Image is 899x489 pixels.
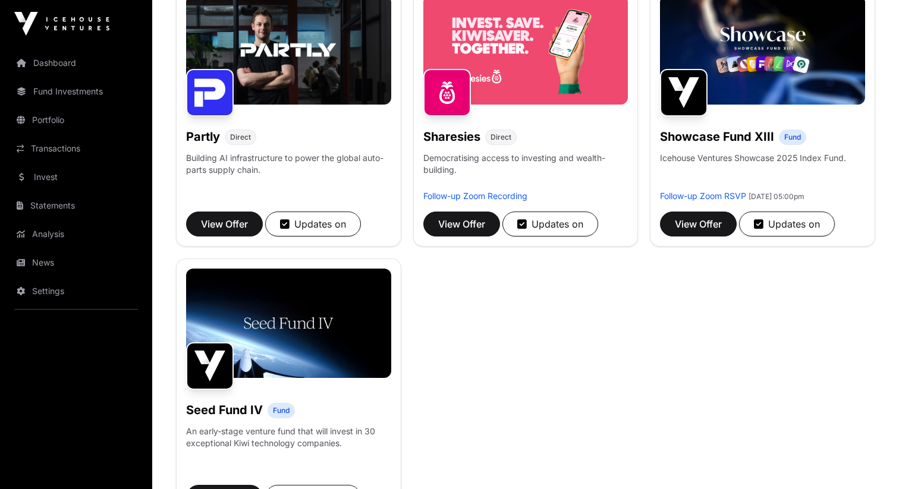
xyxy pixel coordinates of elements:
h1: Showcase Fund XIII [660,128,774,145]
span: View Offer [675,217,722,231]
a: Analysis [10,221,143,247]
span: Fund [784,132,801,142]
a: Transactions [10,135,143,162]
span: Direct [230,132,251,142]
img: Seed Fund IV [186,342,234,390]
button: View Offer [423,212,500,236]
iframe: Chat Widget [840,432,899,489]
h1: Sharesies [423,128,480,145]
p: Icehouse Ventures Showcase 2025 Index Fund. [660,152,846,164]
img: Icehouse Ventures Logo [14,12,109,36]
img: Seed-Fund-4_Banner.jpg [186,269,391,378]
a: Settings [10,278,143,304]
button: View Offer [660,212,737,236]
button: Updates on [265,212,361,236]
h1: Seed Fund IV [186,402,263,418]
button: Updates on [502,212,598,236]
a: Follow-up Zoom Recording [423,191,527,201]
a: Follow-up Zoom RSVP [660,191,746,201]
button: View Offer [186,212,263,236]
a: Portfolio [10,107,143,133]
img: Sharesies [423,69,471,116]
p: Democratising access to investing and wealth-building. [423,152,628,190]
img: Partly [186,69,234,116]
a: Fund Investments [10,78,143,105]
p: Building AI infrastructure to power the global auto-parts supply chain. [186,152,391,190]
span: Direct [491,132,511,142]
div: Updates on [280,217,346,231]
h1: Partly [186,128,220,145]
div: Updates on [754,217,820,231]
div: Updates on [517,217,583,231]
button: Updates on [739,212,835,236]
p: An early-stage venture fund that will invest in 30 exceptional Kiwi technology companies. [186,425,391,449]
span: Fund [273,406,290,415]
span: View Offer [438,217,485,231]
a: Invest [10,164,143,190]
a: Dashboard [10,50,143,76]
a: Statements [10,193,143,219]
a: News [10,250,143,276]
span: [DATE] 05:00pm [749,192,804,201]
img: Showcase Fund XIII [660,69,708,116]
span: View Offer [201,217,248,231]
